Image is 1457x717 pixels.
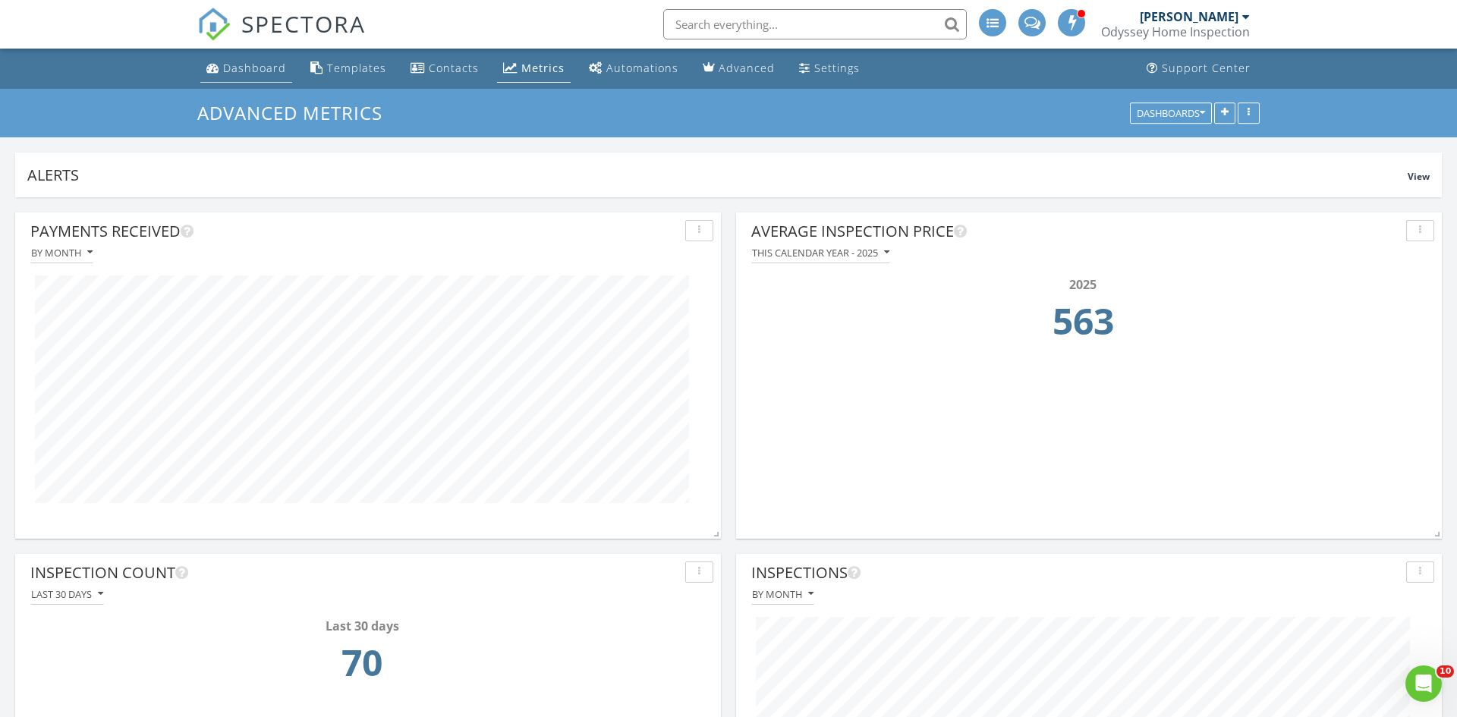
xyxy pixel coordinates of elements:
button: Last 30 days [30,584,104,605]
div: Payments Received [30,220,679,243]
div: Last 30 days [31,589,103,599]
span: View [1408,170,1430,183]
span: SPECTORA [241,8,366,39]
button: This calendar year - 2025 [751,243,890,263]
div: By month [31,247,93,258]
a: Templates [304,55,392,83]
div: [PERSON_NAME] [1140,9,1238,24]
div: Odyssey Home Inspection [1101,24,1250,39]
button: By month [30,243,93,263]
div: Contacts [429,61,479,75]
div: Templates [327,61,386,75]
a: Dashboard [200,55,292,83]
a: Advanced Metrics [197,100,395,125]
a: Metrics [497,55,571,83]
div: Average Inspection Price [751,220,1400,243]
iframe: Intercom live chat [1405,665,1442,702]
div: Advanced [719,61,775,75]
div: 2025 [756,275,1410,294]
div: Inspection Count [30,561,679,584]
div: Dashboard [223,61,286,75]
div: By month [752,589,813,599]
div: Dashboards [1137,108,1205,118]
button: Dashboards [1130,102,1212,124]
div: Support Center [1162,61,1251,75]
button: By month [751,584,814,605]
td: 562.53 [756,294,1410,357]
div: Inspections [751,561,1400,584]
img: The Best Home Inspection Software - Spectora [197,8,231,41]
td: 70 [35,635,689,699]
div: Last 30 days [35,617,689,635]
input: Search everything... [663,9,967,39]
div: Automations [606,61,678,75]
div: Settings [814,61,860,75]
a: Advanced [697,55,781,83]
div: This calendar year - 2025 [752,247,889,258]
div: Metrics [521,61,565,75]
a: Support Center [1141,55,1257,83]
a: Automations (Advanced) [583,55,684,83]
div: Alerts [27,165,1408,185]
a: SPECTORA [197,20,366,52]
a: Contacts [404,55,485,83]
span: 10 [1437,665,1454,678]
a: Settings [793,55,866,83]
